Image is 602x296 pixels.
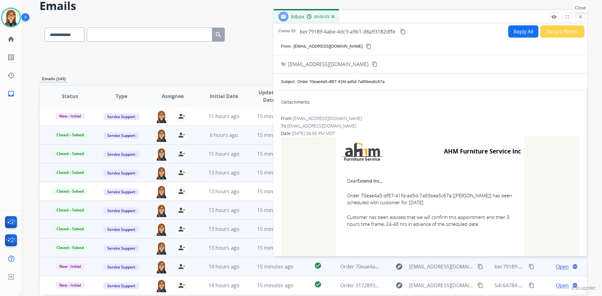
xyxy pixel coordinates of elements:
[53,150,87,157] span: Closed – Solved
[288,60,368,68] span: [EMAIL_ADDRESS][DOMAIN_NAME]
[53,226,87,232] span: Closed – Solved
[178,150,185,158] mat-icon: person_remove
[116,92,127,100] span: Type
[572,285,596,292] p: 0.20.1027RC
[53,188,87,195] span: Closed – Solved
[292,130,335,136] span: [DATE] 04:05 PM MDT
[209,207,240,214] span: 13 hours ago
[210,132,238,138] span: 6 hours ago
[55,263,85,270] span: New - Initial
[314,14,329,19] span: 00:00:03
[103,226,139,233] span: Service Support
[178,282,185,289] mat-icon: person_remove
[287,123,356,129] span: [EMAIL_ADDRESS][DOMAIN_NAME]
[257,132,293,138] span: 15 minutes ago
[53,244,87,251] span: Closed – Solved
[298,79,385,85] p: Order 70eae4a5-df87-41fd-ad5d-7a85bea5c67a
[103,113,139,120] span: Service Support
[300,28,395,35] span: bec79189-4abe-4dc9-a9b1-d8a93182dffe
[281,79,296,85] p: Subject:
[103,207,139,214] span: Service Support
[178,188,185,195] mat-icon: person_remove
[209,244,240,251] span: 13 hours ago
[210,92,238,100] span: Initial Date
[281,115,579,122] div: From:
[103,264,139,270] span: Service Support
[7,54,15,61] mat-icon: list_alt
[209,169,240,176] span: 13 hours ago
[529,264,534,269] mat-icon: content_copy
[255,89,283,104] span: Updated Date
[103,283,139,289] span: Service Support
[53,169,87,176] span: Closed – Solved
[409,282,474,289] span: [EMAIL_ADDRESS][DOMAIN_NAME]
[55,113,85,119] span: New - Initial
[395,282,403,289] mat-icon: explore
[162,92,184,100] span: Assignee
[540,25,584,38] button: Secure Notes
[7,35,15,43] mat-icon: home
[578,14,583,20] mat-icon: close
[155,260,168,273] img: agent-avatar
[215,31,222,39] mat-icon: search
[556,282,569,289] span: Open
[366,44,372,49] mat-icon: content_copy
[357,178,382,184] b: Extend Inc.,
[178,169,185,176] mat-icon: person_remove
[257,244,293,251] span: 15 minutes ago
[178,131,185,139] mat-icon: person_remove
[209,188,240,195] span: 13 hours ago
[209,113,240,120] span: 11 hours ago
[178,225,185,233] mat-icon: person_remove
[155,129,168,142] img: agent-avatar
[155,241,168,255] img: agent-avatar
[508,25,538,38] button: Reply All
[257,207,293,214] span: 15 minutes ago
[281,43,292,49] p: From:
[347,177,513,184] span: Dear
[257,282,293,289] span: 15 minutes ago
[178,206,185,214] mat-icon: person_remove
[209,226,240,232] span: 13 hours ago
[257,226,293,232] span: 15 minutes ago
[257,263,293,270] span: 15 minutes ago
[178,263,185,270] mat-icon: person_remove
[400,29,406,34] mat-icon: content_copy
[178,244,185,252] mat-icon: person_remove
[257,150,293,157] span: 15 minutes ago
[155,223,168,236] img: agent-avatar
[281,130,579,137] div: Date:
[53,132,87,138] span: Closed – Solved
[155,148,168,161] img: agent-avatar
[103,151,139,158] span: Service Support
[572,283,578,288] mat-icon: language
[340,263,451,270] span: Order 70eae4a5-df87-41fd-ad5d-7a85bea5c67a
[53,207,87,213] span: Closed – Solved
[281,123,579,129] div: To:
[339,140,386,164] img: AHM
[556,263,569,270] span: Open
[478,283,483,288] mat-icon: content_copy
[155,279,168,292] img: agent-avatar
[209,282,240,289] span: 14 hours ago
[347,192,513,206] span: Order 70eae4a5-df87-41fd-ad5d-7a85bea5c67a [[PERSON_NAME]] has been scheduled with customer for [...
[551,14,557,20] mat-icon: remove_red_eye
[408,140,521,164] td: AHM Furniture Service Inc
[347,214,513,228] span: Customer has been advised that we will confirm this appointment and their 3 hours time frame, 24-...
[257,188,293,195] span: 15 minutes ago
[278,28,297,35] p: Convo ID:
[281,99,283,105] span: 0
[564,14,570,20] mat-icon: fullscreen
[372,61,378,67] mat-icon: content_copy
[62,92,78,100] span: Status
[103,132,139,139] span: Service Support
[55,282,85,288] span: New - Initial
[7,72,15,79] mat-icon: history
[209,263,240,270] span: 14 hours ago
[155,185,168,198] img: agent-avatar
[576,12,585,22] button: Close
[178,112,185,120] mat-icon: person_remove
[257,113,293,120] span: 15 minutes ago
[293,115,362,121] span: [EMAIL_ADDRESS][DOMAIN_NAME]
[572,264,578,269] mat-icon: language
